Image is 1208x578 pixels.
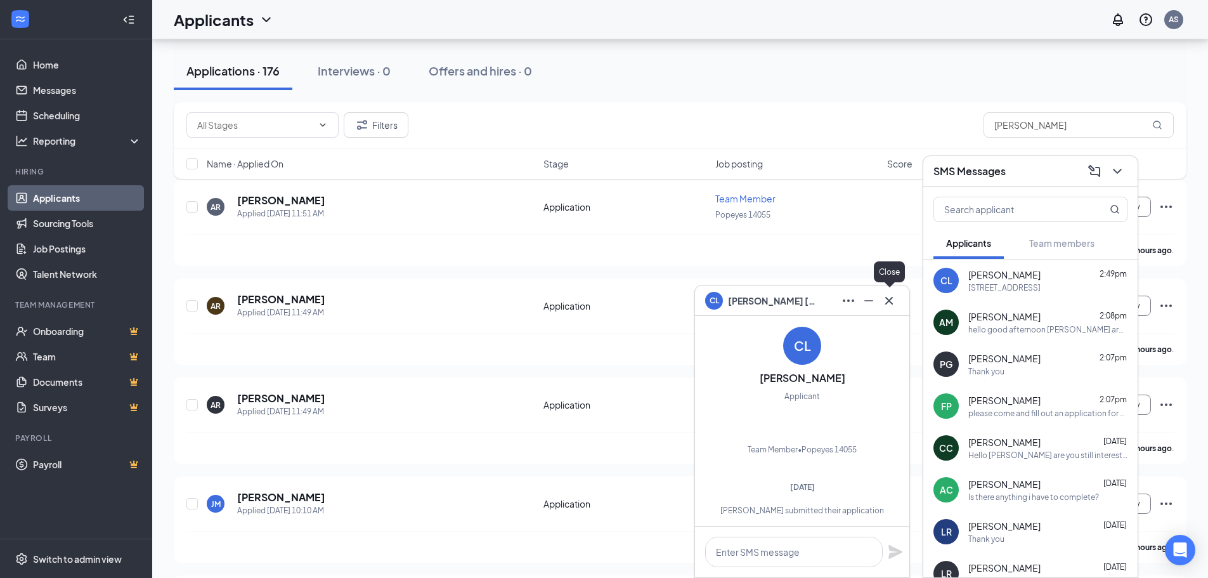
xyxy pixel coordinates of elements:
span: [DATE] [1103,520,1127,530]
input: Search in applications [984,112,1174,138]
svg: MagnifyingGlass [1152,120,1162,130]
div: CC [939,442,953,454]
div: Close [874,261,905,282]
span: [PERSON_NAME] [968,394,1041,407]
a: Job Postings [33,236,141,261]
div: AS [1169,14,1179,25]
a: Messages [33,77,141,103]
div: Is there anything i have to complete? [968,492,1099,502]
b: 3 hours ago [1130,443,1172,453]
svg: Collapse [122,13,135,26]
span: [PERSON_NAME] [968,562,1041,574]
button: Minimize [859,291,879,311]
div: Hiring [15,166,139,177]
button: ChevronDown [1107,161,1127,181]
svg: Plane [888,544,903,560]
div: Applied [DATE] 11:49 AM [237,405,325,418]
h3: SMS Messages [933,164,1006,178]
button: ComposeMessage [1084,161,1105,181]
div: JM [211,499,221,509]
a: PayrollCrown [33,452,141,477]
h1: Applicants [174,9,254,30]
svg: MagnifyingGlass [1110,204,1120,214]
div: Team Member • Popeyes 14055 [748,443,857,456]
a: Applicants [33,185,141,211]
svg: Settings [15,553,28,565]
div: Open Intercom Messenger [1165,535,1195,565]
svg: Ellipses [841,293,856,308]
span: [PERSON_NAME] [968,310,1041,323]
div: Hello [PERSON_NAME] are you still interested in the assistant manager position? [968,450,1127,461]
span: Applicants [946,237,991,249]
svg: Analysis [15,135,28,147]
a: Talent Network [33,261,141,287]
div: Team Management [15,299,139,310]
div: AR [211,400,221,411]
span: Score [887,157,912,170]
div: Applicant [784,390,820,403]
span: Job posting [715,157,763,170]
input: All Stages [197,118,313,132]
svg: ChevronDown [259,12,274,27]
svg: QuestionInfo [1138,12,1153,27]
span: [PERSON_NAME] [PERSON_NAME] [728,294,817,308]
button: Cross [879,291,899,311]
span: [PERSON_NAME] [968,268,1041,281]
a: DocumentsCrown [33,369,141,395]
h5: [PERSON_NAME] [237,292,325,306]
span: Popeyes 14055 [715,210,770,220]
svg: ComposeMessage [1087,164,1102,179]
svg: Cross [881,293,897,308]
span: Team members [1029,237,1094,249]
div: Offers and hires · 0 [429,63,532,79]
svg: Notifications [1110,12,1126,27]
a: SurveysCrown [33,395,141,420]
h5: [PERSON_NAME] [237,194,325,207]
span: [PERSON_NAME] [968,436,1041,449]
span: 2:08pm [1100,311,1127,320]
div: AR [211,202,221,213]
span: Name · Applied On [207,157,283,170]
span: 2:07pm [1100,353,1127,362]
svg: Ellipses [1159,397,1174,412]
svg: ChevronDown [1110,164,1125,179]
span: [PERSON_NAME] [968,520,1041,532]
div: Payroll [15,433,139,443]
div: CL [940,274,952,287]
button: Filter Filters [344,112,408,138]
input: Search applicant [934,197,1084,221]
div: LR [941,525,952,538]
button: Ellipses [838,291,859,311]
div: Applied [DATE] 10:10 AM [237,504,325,517]
a: Home [33,52,141,77]
span: [PERSON_NAME] [968,352,1041,365]
div: Applied [DATE] 11:51 AM [237,207,325,220]
div: please come and fill out an application for hiring [968,408,1127,419]
div: CL [794,337,811,355]
div: Application [543,299,708,312]
a: OnboardingCrown [33,319,141,344]
div: Interviews · 0 [318,63,391,79]
div: AC [940,483,953,496]
a: Sourcing Tools [33,211,141,236]
div: [PERSON_NAME] submitted their application [706,505,899,516]
span: 2:07pm [1100,395,1127,404]
div: Application [543,200,708,213]
div: hello good afternoon [PERSON_NAME] are you still interested in for a position again? [968,324,1127,335]
div: AM [939,316,953,329]
a: Scheduling [33,103,141,128]
div: [STREET_ADDRESS] [968,282,1041,293]
b: 3 hours ago [1130,246,1172,255]
span: [DATE] [1103,478,1127,488]
svg: Minimize [861,293,876,308]
svg: Ellipses [1159,496,1174,511]
h5: [PERSON_NAME] [237,391,325,405]
h3: [PERSON_NAME] [760,371,845,385]
div: Switch to admin view [33,553,122,565]
div: Applications · 176 [186,63,280,79]
svg: Ellipses [1159,199,1174,214]
span: [DATE] [790,482,815,492]
h5: [PERSON_NAME] [237,490,325,504]
div: Thank you [968,366,1004,377]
